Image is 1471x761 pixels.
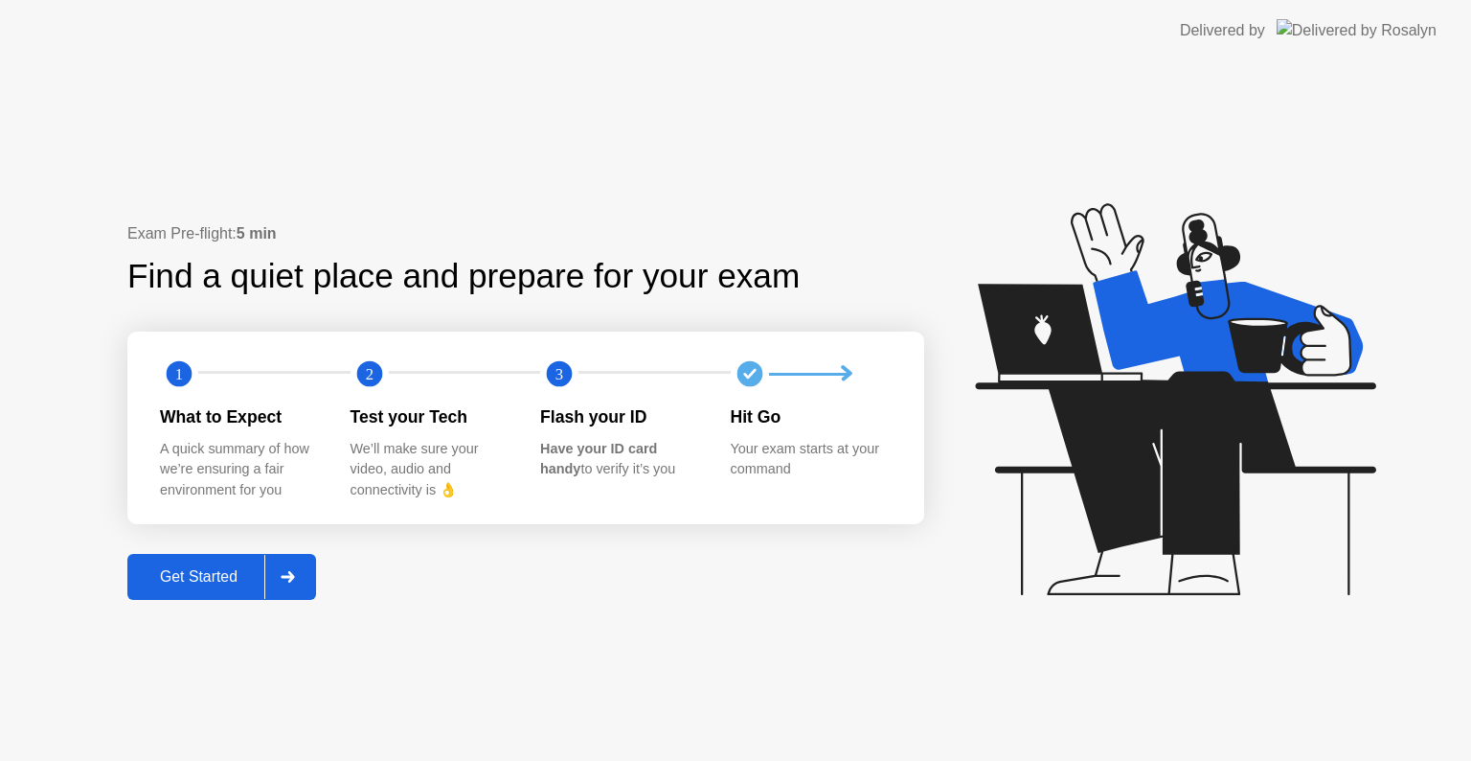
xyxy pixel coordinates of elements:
div: Test your Tech [351,404,510,429]
div: We’ll make sure your video, audio and connectivity is 👌 [351,439,510,501]
b: 5 min [237,225,277,242]
div: What to Expect [160,404,320,429]
text: 3 [555,365,563,383]
div: to verify it’s you [540,439,700,480]
b: Have your ID card handy [540,441,657,477]
div: Exam Pre-flight: [127,222,924,245]
text: 1 [175,365,183,383]
button: Get Started [127,554,316,600]
div: Delivered by [1180,19,1265,42]
text: 2 [365,365,373,383]
div: Get Started [133,568,264,586]
div: A quick summary of how we’re ensuring a fair environment for you [160,439,320,501]
div: Flash your ID [540,404,700,429]
img: Delivered by Rosalyn [1277,19,1437,41]
div: Your exam starts at your command [731,439,891,480]
div: Find a quiet place and prepare for your exam [127,251,803,302]
div: Hit Go [731,404,891,429]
